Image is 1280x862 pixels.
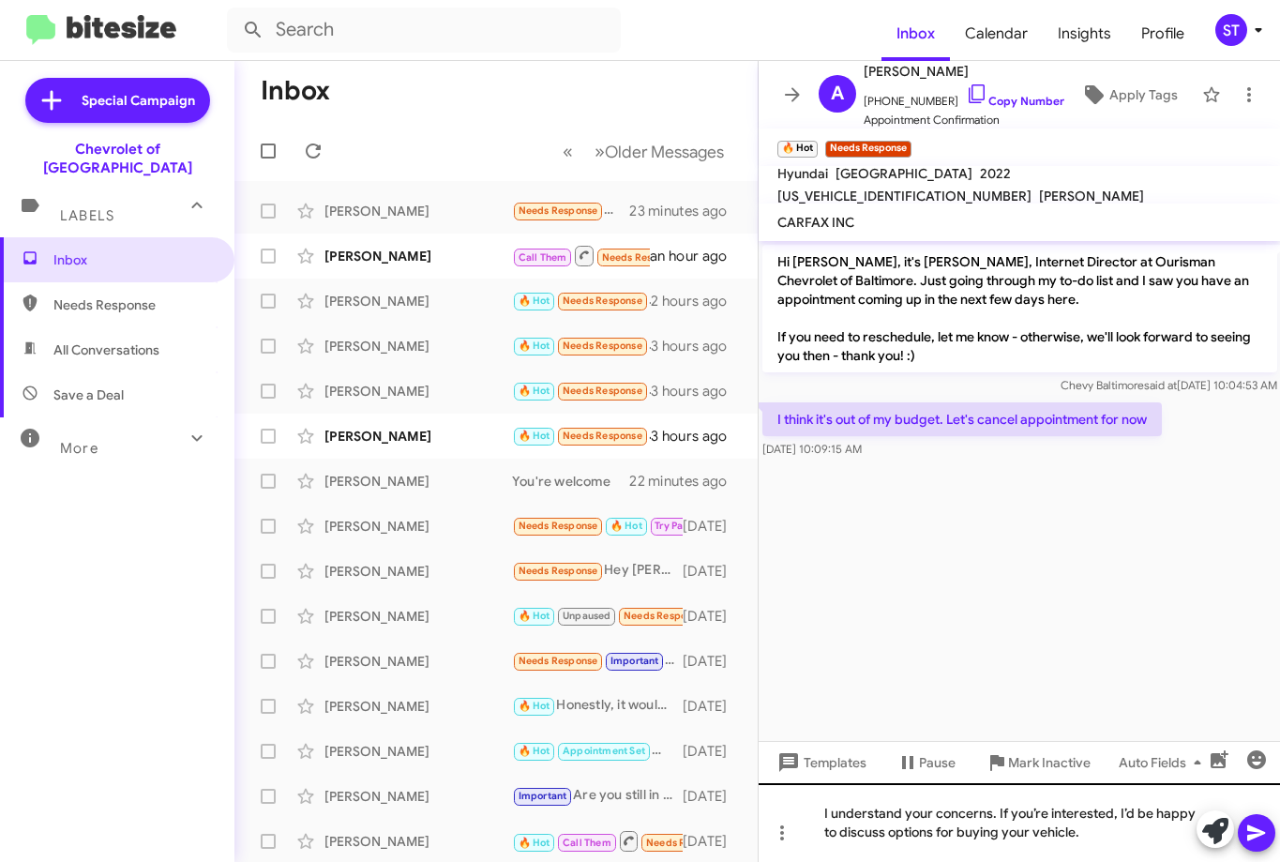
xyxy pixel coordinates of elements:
span: Needs Response [563,430,642,442]
span: Profile [1126,7,1199,61]
span: Appointment Confirmation [864,111,1064,129]
div: [PERSON_NAME] [324,742,512,761]
div: [PERSON_NAME] [324,472,512,491]
div: [PERSON_NAME] [324,337,512,355]
span: Inbox [881,7,950,61]
div: No at the moment wont be able to get a car but, i will lwt you know if anything changes [512,829,683,853]
div: ST [1215,14,1247,46]
span: Templates [774,746,866,779]
a: Insights [1043,7,1126,61]
div: Honestly, it would not be the same payment unless you are putting a good amount down [512,695,683,717]
span: Calendar [950,7,1043,61]
div: [PERSON_NAME] [324,697,512,716]
span: Needs Response [519,655,598,667]
span: 🔥 Hot [519,340,550,352]
span: Auto Fields [1119,746,1209,779]
span: A [831,79,844,109]
button: Auto Fields [1104,746,1224,779]
div: [DATE] [683,742,743,761]
div: 3 hours ago [651,337,742,355]
span: 2022 [980,165,1011,182]
div: [PERSON_NAME] [324,787,512,806]
span: 🔥 Hot [519,430,550,442]
div: When is a good time or day? [512,200,630,221]
button: Templates [759,746,881,779]
div: I think it's out of my budget. Let's cancel appointment for now [512,380,651,401]
span: 🔥 Hot [519,700,550,712]
span: 🔥 Hot [519,837,550,849]
div: [DATE] [683,652,743,671]
small: 🔥 Hot [777,141,818,158]
div: [PERSON_NAME] [324,562,512,581]
a: Copy Number [966,94,1064,108]
span: Hyundai [777,165,828,182]
span: [PHONE_NUMBER] [864,83,1064,111]
div: [DATE] [683,697,743,716]
span: [GEOGRAPHIC_DATA] [836,165,972,182]
small: Needs Response [825,141,911,158]
span: Chevy Baltimore [DATE] 10:04:53 AM [1060,378,1276,392]
p: I think it's out of my budget. Let's cancel appointment for now [762,402,1162,436]
div: [PERSON_NAME] [324,382,512,401]
span: Needs Response [563,385,642,397]
span: CARFAX INC [777,214,854,231]
div: Hello [PERSON_NAME], Any luck with the suburban or follow up? [512,650,683,672]
div: [DATE] [683,562,743,581]
span: Labels [60,207,114,224]
span: Older Messages [605,142,724,162]
div: 22 minutes ago [630,472,743,491]
div: [PERSON_NAME] [324,652,512,671]
div: [PERSON_NAME] [324,247,512,265]
span: Unpaused [563,610,611,622]
span: 🔥 Hot [519,295,550,307]
button: Mark Inactive [971,746,1106,779]
span: Needs Response [563,295,642,307]
span: Call Them [563,837,611,849]
span: « [563,140,573,163]
div: Reschedule appointment [512,335,651,356]
span: Needs Response [602,251,682,264]
span: Needs Response [624,610,703,622]
div: [PERSON_NAME] [324,607,512,626]
span: 🔥 Hot [519,385,550,397]
div: [DATE] [683,517,743,536]
h1: Inbox [261,76,330,106]
div: [DATE] [683,787,743,806]
div: [PERSON_NAME] [324,202,512,220]
span: More [60,440,98,457]
a: Special Campaign [25,78,210,123]
div: 23 minutes ago [630,202,743,220]
p: Hi [PERSON_NAME], it's [PERSON_NAME], Internet Director at Ourisman Chevrolet of Baltimore. Just ... [762,245,1277,372]
div: [DATE] [683,607,743,626]
span: [DATE] 10:09:15 AM [762,442,862,456]
button: Pause [881,746,971,779]
div: an hour ago [650,247,742,265]
span: Needs Response [519,520,598,532]
span: said at [1143,378,1176,392]
div: 3 hours ago [651,382,742,401]
div: [PERSON_NAME] [324,427,512,446]
div: Hey [PERSON_NAME] i bought one a couple weeks ago thank you! [512,560,683,582]
span: Try Pausing [655,520,709,532]
span: 🔥 Hot [519,610,550,622]
span: Needs Response [519,204,598,217]
div: 2 hours ago [651,292,742,310]
button: Apply Tags [1064,78,1193,112]
button: ST [1199,14,1259,46]
span: Important [610,655,659,667]
span: 🔥 Hot [519,745,550,757]
div: No not trading, will be keeping my current vehicle [512,605,683,627]
div: Inbound Call [512,244,650,267]
div: And we may just need to wait until its paid off before coming to see you guys. We understand that. [512,515,683,537]
nav: Page navigation example [552,132,735,171]
div: Hi [PERSON_NAME] I need to reschedule that appt [512,290,651,311]
span: Pause [919,746,956,779]
span: Inbox [53,250,213,269]
span: [US_VEHICLE_IDENTIFICATION_NUMBER] [777,188,1032,204]
span: » [595,140,605,163]
div: [PERSON_NAME] [324,517,512,536]
span: Special Campaign [82,91,195,110]
div: 3 hours ago [651,427,742,446]
span: [PERSON_NAME] [864,60,1064,83]
span: [PERSON_NAME] [1039,188,1144,204]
